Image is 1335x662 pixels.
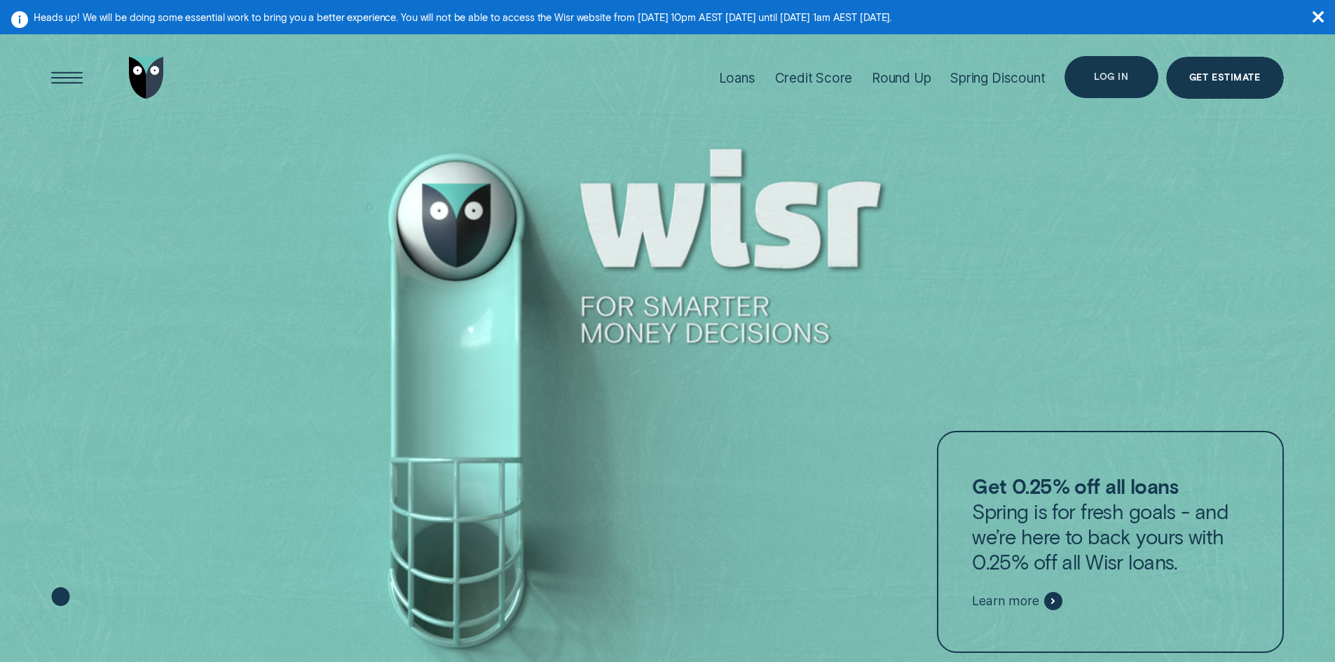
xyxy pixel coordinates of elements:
div: Credit Score [775,70,853,86]
a: Go to home page [125,31,167,124]
div: Spring Discount [950,70,1045,86]
div: Loans [719,70,755,86]
button: Open Menu [46,57,88,99]
a: Spring Discount [950,31,1045,124]
a: Credit Score [775,31,853,124]
p: Spring is for fresh goals - and we’re here to back yours with 0.25% off all Wisr loans. [972,474,1248,574]
button: Log in [1064,56,1158,98]
div: Round Up [872,70,931,86]
a: Loans [719,31,755,124]
a: Get Estimate [1166,57,1284,99]
strong: Get 0.25% off all loans [972,474,1178,498]
div: Log in [1094,73,1128,81]
span: Learn more [972,593,1039,609]
a: Get 0.25% off all loansSpring is for fresh goals - and we’re here to back yours with 0.25% off al... [937,431,1283,654]
a: Round Up [872,31,931,124]
img: Wisr [129,57,164,99]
